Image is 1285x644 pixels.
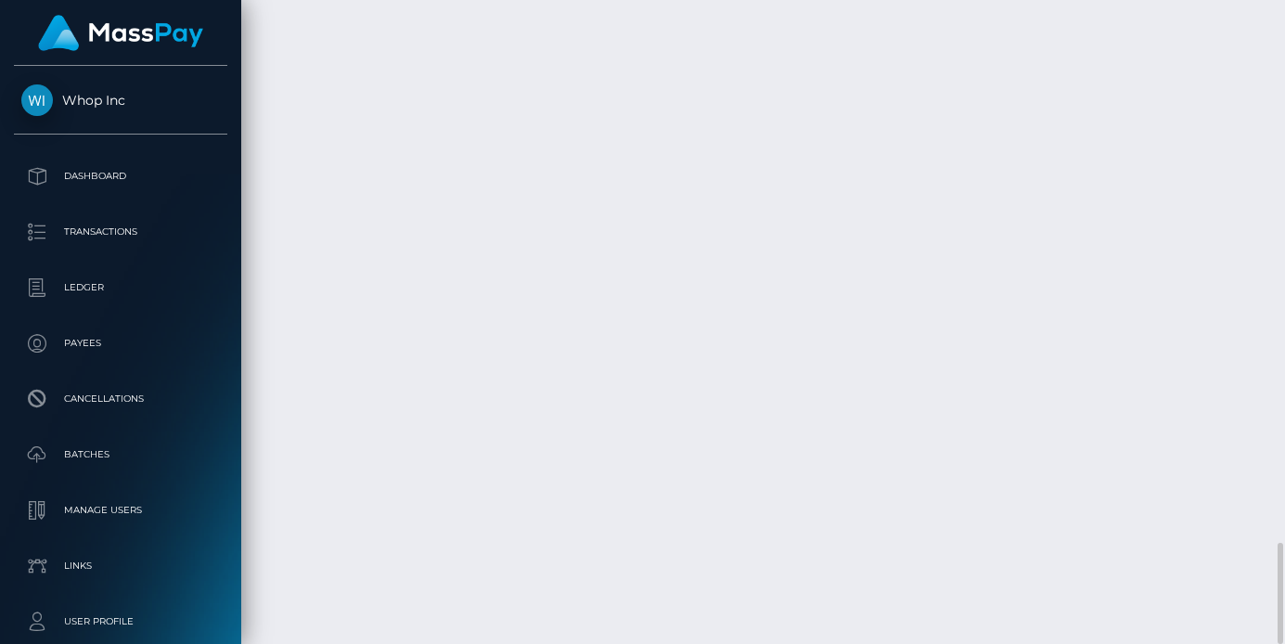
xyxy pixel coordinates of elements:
p: Cancellations [21,385,220,413]
a: Batches [14,431,227,478]
span: Whop Inc [14,92,227,109]
p: Dashboard [21,162,220,190]
img: MassPay Logo [38,15,203,51]
a: Cancellations [14,376,227,422]
p: User Profile [21,608,220,636]
p: Transactions [21,218,220,246]
p: Payees [21,329,220,357]
a: Ledger [14,264,227,311]
a: Manage Users [14,487,227,534]
p: Manage Users [21,496,220,524]
a: Links [14,543,227,589]
img: Whop Inc [21,84,53,116]
p: Links [21,552,220,580]
a: Payees [14,320,227,367]
p: Batches [21,441,220,469]
a: Dashboard [14,153,227,200]
p: Ledger [21,274,220,302]
a: Transactions [14,209,227,255]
